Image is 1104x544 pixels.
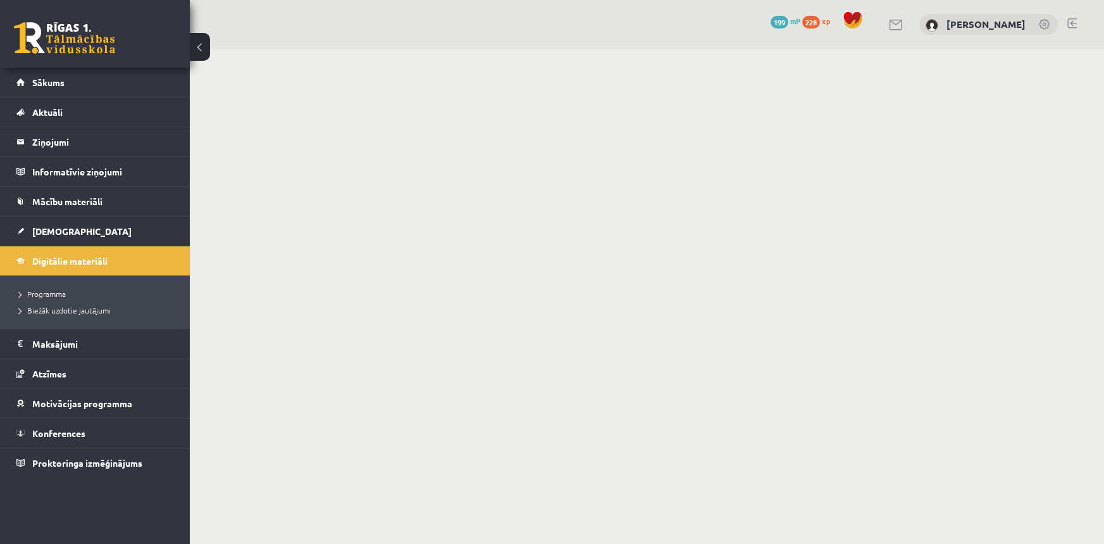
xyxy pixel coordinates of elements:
legend: Maksājumi [32,329,174,358]
a: [DEMOGRAPHIC_DATA] [16,217,174,246]
a: Motivācijas programma [16,389,174,418]
a: Mācību materiāli [16,187,174,216]
a: Maksājumi [16,329,174,358]
span: xp [822,16,830,26]
span: Sākums [32,77,65,88]
a: Biežāk uzdotie jautājumi [19,305,177,316]
span: Biežāk uzdotie jautājumi [19,305,111,315]
a: 199 mP [771,16,800,26]
a: Ziņojumi [16,127,174,156]
span: Konferences [32,427,85,439]
span: Mācību materiāli [32,196,102,207]
a: Aktuāli [16,98,174,127]
a: [PERSON_NAME] [946,18,1026,30]
span: mP [790,16,800,26]
a: Rīgas 1. Tālmācības vidusskola [14,22,115,54]
span: Digitālie materiāli [32,255,108,267]
span: Aktuāli [32,106,63,118]
img: Ingus Riciks [926,19,938,32]
a: Informatīvie ziņojumi [16,157,174,186]
a: Atzīmes [16,359,174,388]
a: Sākums [16,68,174,97]
span: 228 [802,16,820,28]
legend: Ziņojumi [32,127,174,156]
a: Proktoringa izmēģinājums [16,448,174,478]
span: Proktoringa izmēģinājums [32,457,142,469]
legend: Informatīvie ziņojumi [32,157,174,186]
span: Atzīmes [32,368,66,379]
a: Programma [19,288,177,300]
span: [DEMOGRAPHIC_DATA] [32,225,132,237]
a: 228 xp [802,16,836,26]
span: 199 [771,16,788,28]
span: Programma [19,289,66,299]
a: Digitālie materiāli [16,246,174,275]
a: Konferences [16,419,174,448]
span: Motivācijas programma [32,398,132,409]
